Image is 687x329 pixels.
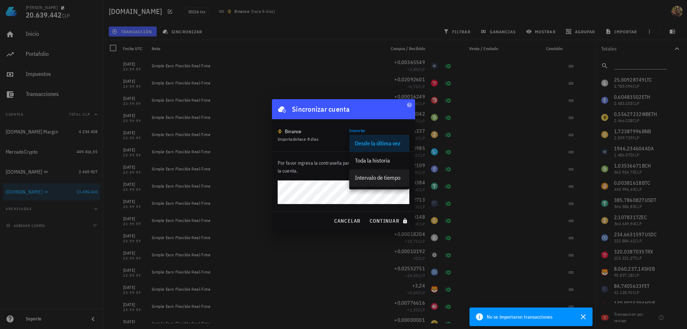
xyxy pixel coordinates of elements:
[333,218,360,224] span: cancelar
[331,214,363,227] button: cancelar
[297,136,318,142] span: hace 8 días
[285,128,302,135] div: Binance
[487,313,552,321] span: No se importaron transacciones
[292,103,350,115] div: Sincronizar cuenta
[278,136,318,142] span: Importado
[355,157,404,164] div: Toda la historia
[366,214,412,227] button: continuar
[349,128,366,133] label: Importar
[355,174,404,181] div: Intervalo de tiempo
[278,129,282,134] img: 270.png
[278,159,409,175] p: Por favor ingresa la contraseña para desbloquear y sincronizar la cuenta.
[355,140,404,147] div: Desde la última vez
[349,132,409,144] div: ImportarDesde la última vez
[369,218,409,224] span: continuar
